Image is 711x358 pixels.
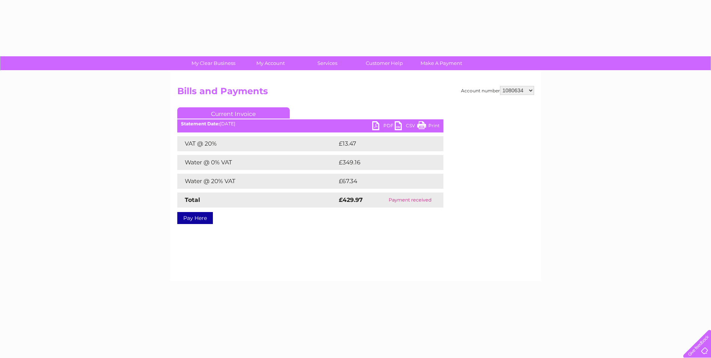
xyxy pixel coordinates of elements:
[296,56,358,70] a: Services
[377,193,443,208] td: Payment received
[177,121,443,126] div: [DATE]
[461,86,534,95] div: Account number
[177,155,337,170] td: Water @ 0% VAT
[177,212,213,224] a: Pay Here
[337,136,427,151] td: £13.47
[337,174,428,189] td: £67.34
[177,107,290,119] a: Current Invoice
[417,121,440,132] a: Print
[177,86,534,100] h2: Bills and Payments
[353,56,415,70] a: Customer Help
[239,56,301,70] a: My Account
[185,196,200,203] strong: Total
[372,121,395,132] a: PDF
[181,121,220,126] b: Statement Date:
[177,174,337,189] td: Water @ 20% VAT
[183,56,244,70] a: My Clear Business
[339,196,363,203] strong: £429.97
[337,155,430,170] td: £349.16
[177,136,337,151] td: VAT @ 20%
[410,56,472,70] a: Make A Payment
[395,121,417,132] a: CSV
